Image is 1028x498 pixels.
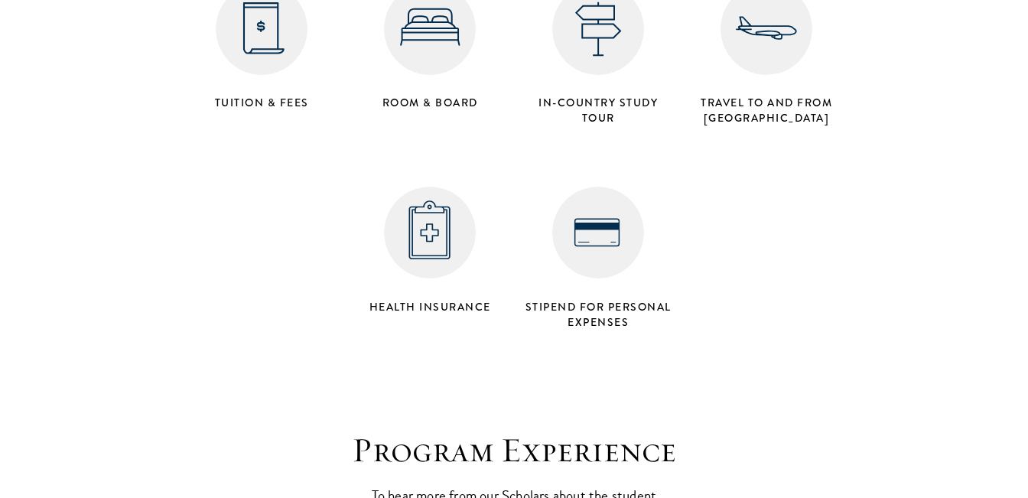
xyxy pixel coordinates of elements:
[353,95,506,110] h4: Room & Board
[522,299,675,330] h4: Stipend for personal expenses
[353,299,506,314] h4: Health Insurance
[522,95,675,125] h4: in-country study tour
[690,95,843,125] h4: Travel to and from [GEOGRAPHIC_DATA]
[277,429,751,472] h3: Program Experience
[185,95,338,110] h4: Tuition & Fees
